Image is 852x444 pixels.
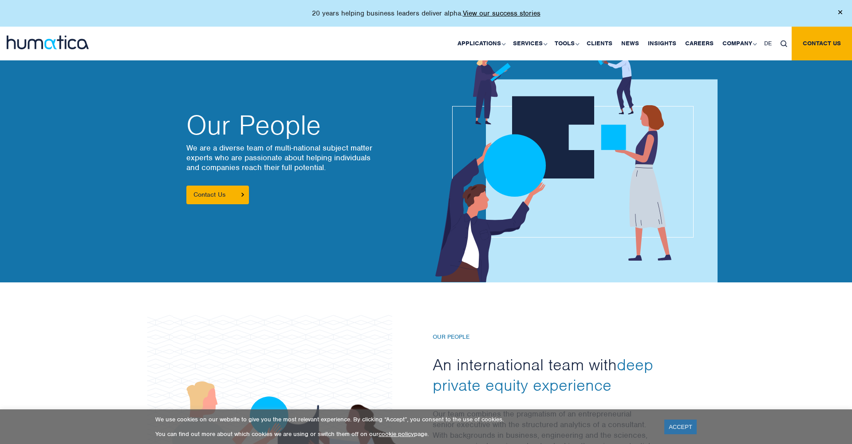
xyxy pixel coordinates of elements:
[760,27,776,60] a: DE
[718,27,760,60] a: Company
[764,40,772,47] span: DE
[433,354,672,395] h2: An international team with
[550,27,582,60] a: Tools
[186,112,417,139] h2: Our People
[155,430,653,438] p: You can find out more about which cookies we are using or switch them off on our page.
[186,143,417,172] p: We are a diverse team of multi-national subject matter experts who are passionate about helping i...
[681,27,718,60] a: Careers
[463,9,540,18] a: View our success stories
[643,27,681,60] a: Insights
[617,27,643,60] a: News
[379,430,414,438] a: cookie policy
[241,193,244,197] img: arrowicon
[412,48,718,282] img: about_banner1
[664,420,697,434] a: ACCEPT
[781,40,787,47] img: search_icon
[155,416,653,423] p: We use cookies on our website to give you the most relevant experience. By clicking “Accept”, you...
[7,36,89,49] img: logo
[186,186,249,204] a: Contact Us
[582,27,617,60] a: Clients
[312,9,540,18] p: 20 years helping business leaders deliver alpha.
[453,27,509,60] a: Applications
[509,27,550,60] a: Services
[792,27,852,60] a: Contact us
[433,354,653,395] span: deep private equity experience
[433,333,672,341] h6: Our People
